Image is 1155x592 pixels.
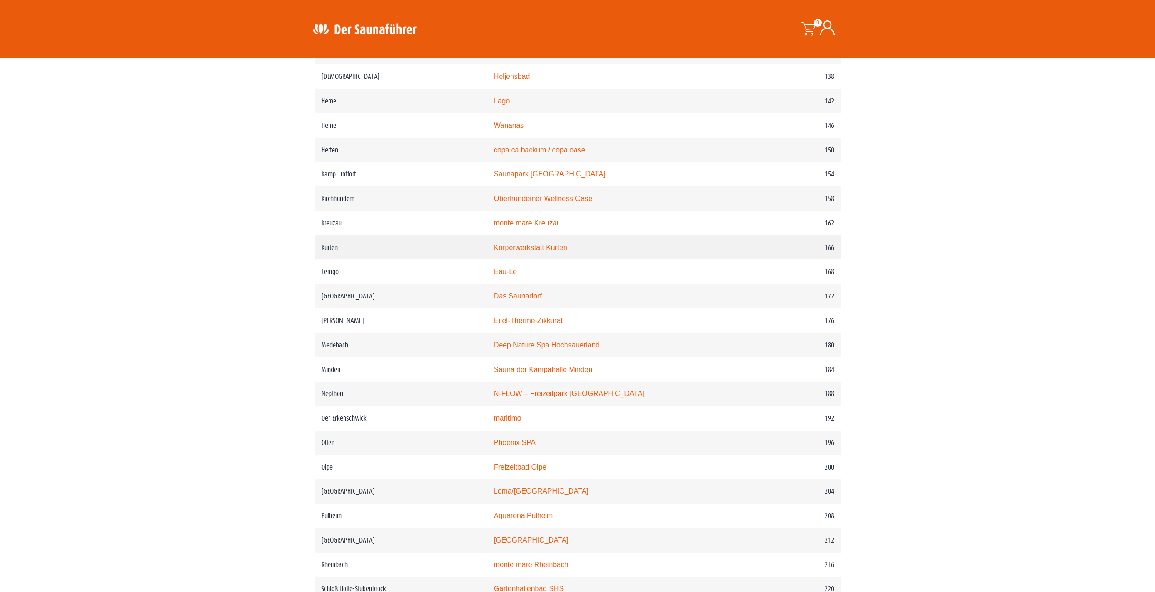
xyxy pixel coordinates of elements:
[494,219,561,227] a: monte mare Kreuzau
[315,382,487,406] td: Nepthen
[494,268,517,275] a: Eau-Le
[814,19,822,27] span: 0
[494,536,569,544] a: [GEOGRAPHIC_DATA]
[315,308,487,333] td: [PERSON_NAME]
[315,235,487,260] td: Kürten
[494,97,510,105] a: Lago
[746,333,840,357] td: 180
[494,439,536,446] a: Phoenix SPA
[746,528,840,553] td: 212
[315,138,487,162] td: Herten
[494,487,589,495] a: Loma/[GEOGRAPHIC_DATA]
[315,89,487,113] td: Herne
[315,113,487,138] td: Herne
[746,455,840,479] td: 200
[315,406,487,431] td: Oer-Erkenschwick
[494,366,592,373] a: Sauna der Kampahalle Minden
[746,211,840,235] td: 162
[494,512,553,519] a: Aquarena Pulheim
[746,284,840,308] td: 172
[746,382,840,406] td: 188
[494,195,592,202] a: Oberhundemer Wellness Oase
[315,431,487,455] td: Olfen
[746,162,840,186] td: 154
[494,292,542,300] a: Das Saunadorf
[494,170,605,178] a: Saunapark [GEOGRAPHIC_DATA]
[746,259,840,284] td: 168
[494,146,585,154] a: copa ca backum / copa oase
[315,553,487,577] td: Rheinbach
[494,317,563,324] a: Eifel-Therme-Zikkurat
[315,211,487,235] td: Kreuzau
[746,235,840,260] td: 166
[746,113,840,138] td: 146
[315,455,487,479] td: Olpe
[746,406,840,431] td: 192
[746,89,840,113] td: 142
[746,553,840,577] td: 216
[494,341,600,349] a: Deep Nature Spa Hochsauerland
[315,186,487,211] td: Kirchhundem
[746,357,840,382] td: 184
[746,64,840,89] td: 138
[746,138,840,162] td: 150
[315,504,487,528] td: Pulheim
[315,528,487,553] td: [GEOGRAPHIC_DATA]
[315,162,487,186] td: Kamp-Lintfort
[494,561,569,568] a: monte mare Rheinbach
[315,333,487,357] td: Medebach
[494,244,567,251] a: Körperwerkstatt Kürten
[746,308,840,333] td: 176
[494,73,530,80] a: Heljensbad
[494,414,521,422] a: maritimo
[315,479,487,504] td: [GEOGRAPHIC_DATA]
[494,390,644,397] a: N-FLOW – Freizeitpark [GEOGRAPHIC_DATA]
[746,504,840,528] td: 208
[746,479,840,504] td: 204
[315,284,487,308] td: [GEOGRAPHIC_DATA]
[746,431,840,455] td: 196
[315,259,487,284] td: Lemgo
[494,463,546,471] a: Freizeitbad Olpe
[746,186,840,211] td: 158
[494,122,524,129] a: Wananas
[315,357,487,382] td: Minden
[315,64,487,89] td: [DEMOGRAPHIC_DATA]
